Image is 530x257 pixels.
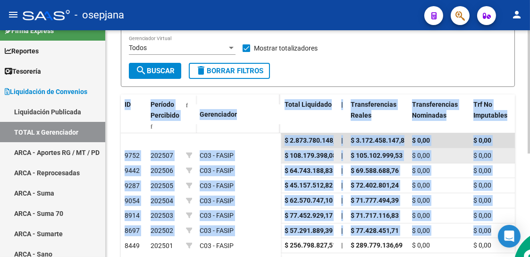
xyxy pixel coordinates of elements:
[351,212,399,219] span: $ 71.717.116,83
[147,94,182,134] datatable-header-cell: Período Percibido
[341,167,343,174] span: |
[341,197,343,204] span: |
[151,182,173,189] span: 202505
[200,242,234,249] span: C03 - FASIP
[125,152,140,159] span: 9752
[347,94,408,136] datatable-header-cell: Transferencias Reales
[195,67,263,75] span: Borrar Filtros
[341,152,343,159] span: |
[341,227,343,234] span: |
[341,101,343,108] span: |
[470,94,526,136] datatable-header-cell: Trf No Imputables
[281,94,337,136] datatable-header-cell: Total Liquidado
[135,65,147,76] mat-icon: search
[285,181,333,189] span: $ 45.157.512,82
[285,197,333,204] span: $ 62.570.747,10
[254,43,318,54] span: Mostrar totalizadores
[412,137,430,144] span: $ 0,00
[412,181,430,189] span: $ 0,00
[125,101,131,108] span: ID
[196,104,281,125] datatable-header-cell: Gerenciador
[473,197,491,204] span: $ 0,00
[351,152,403,159] span: $ 105.102.999,53
[125,212,140,219] span: 8914
[473,227,491,234] span: $ 0,00
[285,101,332,108] span: Total Liquidado
[351,197,399,204] span: $ 71.777.494,39
[473,241,491,249] span: $ 0,00
[121,94,147,134] datatable-header-cell: ID
[5,46,39,56] span: Reportes
[129,63,181,79] button: Buscar
[5,26,54,36] span: Firma Express
[285,241,337,249] span: $ 256.798.827,51
[5,66,41,77] span: Tesorería
[125,197,140,205] span: 9054
[125,167,140,174] span: 9442
[351,241,403,249] span: $ 289.779.136,69
[125,227,140,234] span: 8697
[189,63,270,79] button: Borrar Filtros
[200,212,234,219] span: C03 - FASIP
[351,227,399,234] span: $ 77.428.451,71
[200,182,234,189] span: C03 - FASIP
[412,101,458,119] span: Transferencias Nominadas
[408,94,470,136] datatable-header-cell: Transferencias Nominadas
[200,167,234,174] span: C03 - FASIP
[200,152,234,159] span: C03 - FASIP
[285,227,333,234] span: $ 57.291.889,39
[412,241,430,249] span: $ 0,00
[285,212,333,219] span: $ 77.452.929,17
[75,5,124,26] span: - osepjana
[151,197,173,205] span: 202504
[351,181,399,189] span: $ 72.402.801,24
[151,227,173,234] span: 202502
[473,137,491,144] span: $ 0,00
[125,242,140,249] span: 8449
[351,137,408,144] span: $ 3.172.458.147,85
[473,101,507,119] span: Trf No Imputables
[511,9,522,20] mat-icon: person
[341,212,343,219] span: |
[473,167,491,174] span: $ 0,00
[200,111,237,118] span: Gerenciador
[412,197,430,204] span: $ 0,00
[473,212,491,219] span: $ 0,00
[412,167,430,174] span: $ 0,00
[341,241,343,249] span: |
[473,181,491,189] span: $ 0,00
[473,152,491,159] span: $ 0,00
[337,94,347,136] datatable-header-cell: |
[412,152,430,159] span: $ 0,00
[498,225,521,248] div: Open Intercom Messenger
[125,182,140,189] span: 9287
[5,86,87,97] span: Liquidación de Convenios
[129,44,147,51] span: Todos
[341,181,343,189] span: |
[151,212,173,219] span: 202503
[285,137,342,144] span: $ 2.873.780.148,21
[285,152,337,159] span: $ 108.179.398,08
[285,167,333,174] span: $ 64.743.188,83
[412,227,430,234] span: $ 0,00
[195,65,207,76] mat-icon: delete
[351,167,399,174] span: $ 69.588.688,76
[200,197,234,205] span: C03 - FASIP
[151,242,173,249] span: 202501
[151,167,173,174] span: 202506
[8,9,19,20] mat-icon: menu
[351,101,396,119] span: Transferencias Reales
[151,101,179,119] span: Período Percibido
[412,212,430,219] span: $ 0,00
[200,227,234,234] span: C03 - FASIP
[341,137,343,144] span: |
[135,67,175,75] span: Buscar
[151,152,173,159] span: 202507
